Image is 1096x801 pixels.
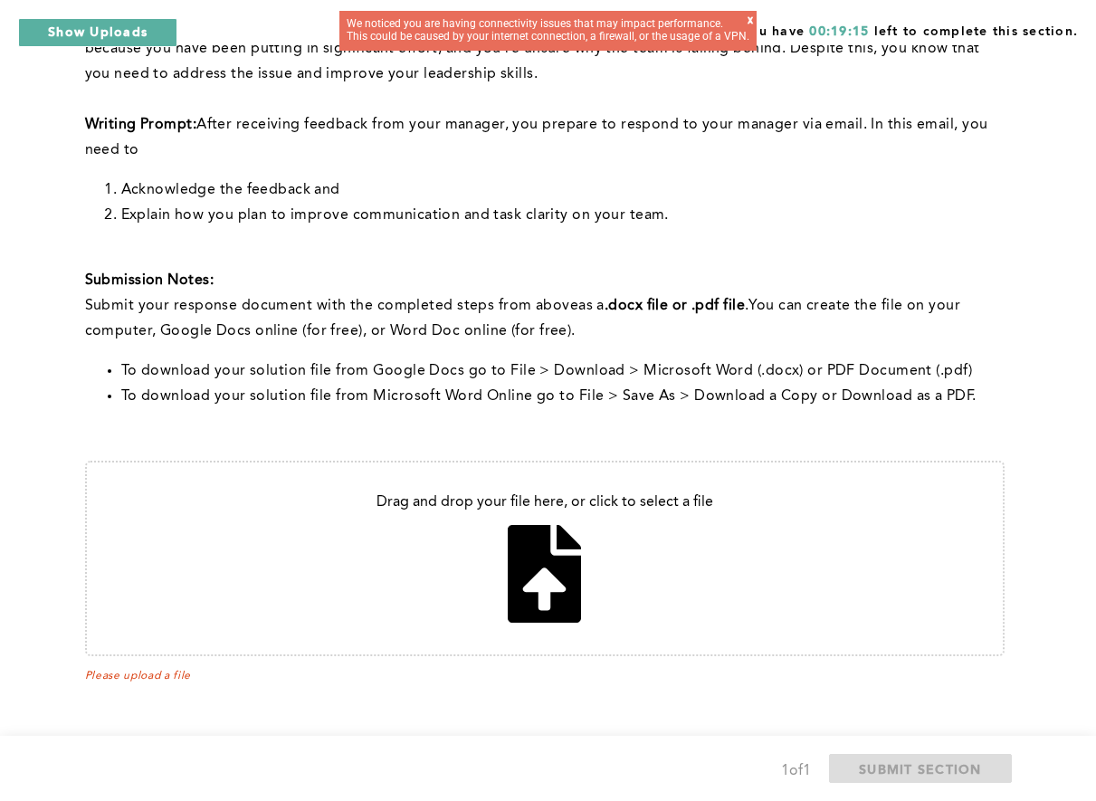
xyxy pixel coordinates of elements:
[859,760,982,777] span: SUBMIT SECTION
[85,293,1005,344] p: with the completed steps from above You can create the file on your computer, Google Docs online ...
[85,118,992,157] span: After receiving feedback from your manager, you prepare to respond to your manager via email. In ...
[745,299,748,313] span: .
[347,18,749,43] div: We noticed you are having connectivity issues that may impact performance. This could be caused b...
[85,118,193,132] strong: Writing Prompt
[741,18,1078,41] span: You have left to complete this section.
[85,670,1005,682] span: Please upload a file
[85,273,214,288] strong: Submission Notes:
[781,758,811,784] div: 1 of 1
[85,16,985,81] span: The manager suggested that you work on improving communication and task clarity to boost performa...
[829,754,1012,783] button: SUBMIT SECTION
[121,384,1005,409] li: To download your solution file from Microsoft Word Online go to File > Save As > Download a Copy ...
[121,208,669,223] span: Explain how you plan to improve communication and task clarity on your team.
[85,299,317,313] span: Submit your response document
[193,118,196,132] strong: :
[809,25,869,38] span: 00:19:15
[121,358,1005,384] li: To download your solution file from Google Docs go to File > Download > Microsoft Word (.docx) or...
[578,299,605,313] span: as a
[121,183,340,197] span: Acknowledge the feedback and
[748,14,753,37] div: x
[605,299,745,313] strong: .docx file or .pdf file
[18,18,177,47] button: Show Uploads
